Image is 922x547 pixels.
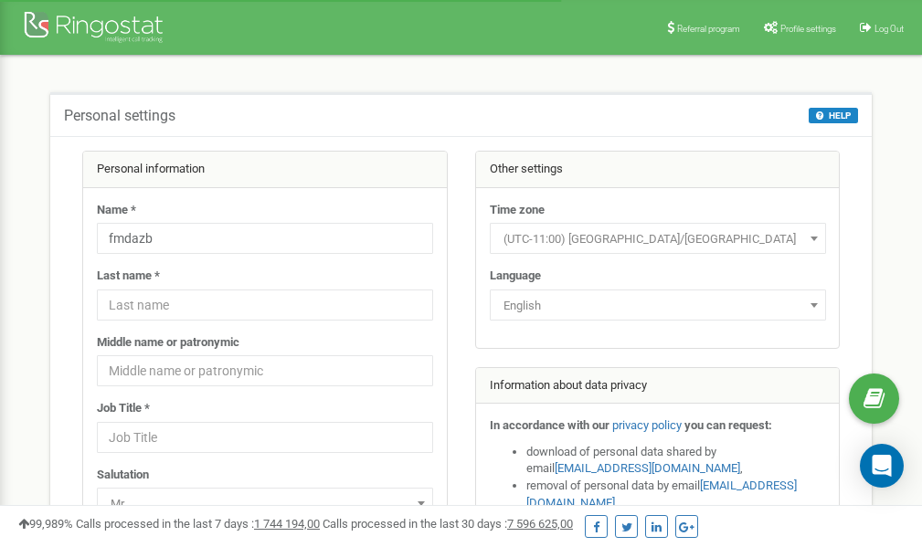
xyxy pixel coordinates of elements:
input: Last name [97,289,433,321]
label: Name * [97,202,136,219]
span: (UTC-11:00) Pacific/Midway [490,223,826,254]
span: Calls processed in the last 30 days : [323,517,573,531]
input: Middle name or patronymic [97,355,433,386]
label: Middle name or patronymic [97,334,239,352]
span: Calls processed in the last 7 days : [76,517,320,531]
div: Information about data privacy [476,368,840,405]
strong: you can request: [684,418,772,432]
span: Profile settings [780,24,836,34]
label: Language [490,268,541,285]
div: Other settings [476,152,840,188]
a: [EMAIL_ADDRESS][DOMAIN_NAME] [555,461,740,475]
span: English [496,293,820,319]
button: HELP [809,108,858,123]
span: Mr. [97,488,433,519]
span: English [490,289,826,321]
input: Job Title [97,422,433,453]
li: removal of personal data by email , [526,478,826,511]
span: (UTC-11:00) Pacific/Midway [496,226,820,252]
label: Last name * [97,268,160,285]
label: Job Title * [97,400,150,417]
span: Log Out [874,24,904,34]
a: privacy policy [612,418,682,432]
strong: In accordance with our [490,418,609,432]
u: 7 596 625,00 [507,517,573,531]
span: 99,989% [18,517,73,531]
div: Open Intercom Messenger [860,444,904,488]
label: Time zone [490,202,545,219]
span: Mr. [103,491,427,517]
div: Personal information [83,152,447,188]
input: Name [97,223,433,254]
label: Salutation [97,467,149,484]
li: download of personal data shared by email , [526,444,826,478]
u: 1 744 194,00 [254,517,320,531]
h5: Personal settings [64,108,175,124]
span: Referral program [677,24,740,34]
